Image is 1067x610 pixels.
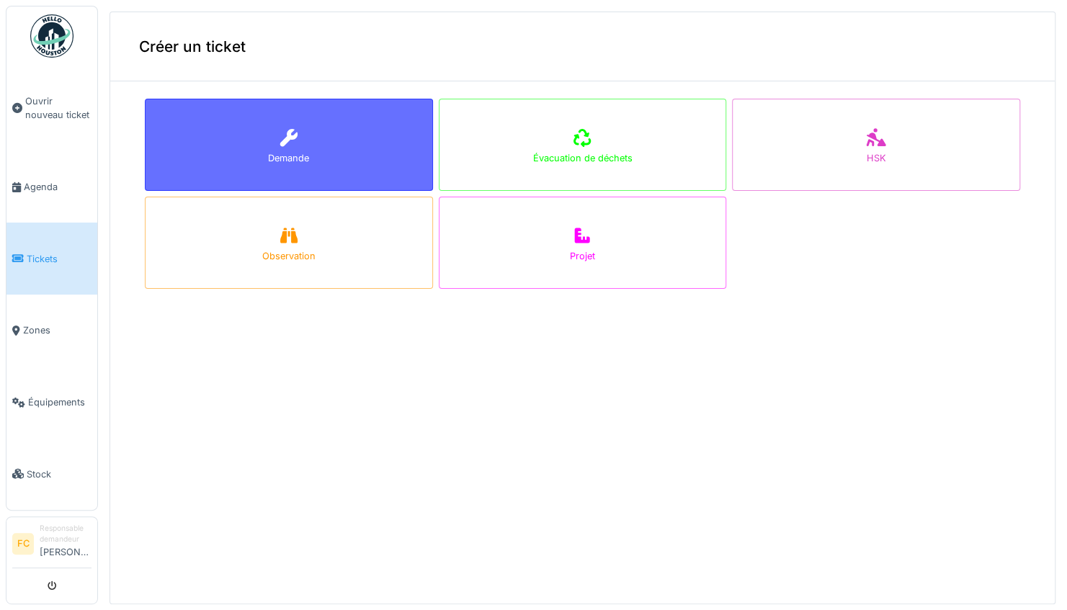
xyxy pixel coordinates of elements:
div: Responsable demandeur [40,523,91,545]
span: Tickets [27,252,91,266]
span: Ouvrir nouveau ticket [25,94,91,122]
li: [PERSON_NAME] [40,523,91,565]
a: Équipements [6,367,97,439]
img: Badge_color-CXgf-gQk.svg [30,14,73,58]
div: Observation [262,249,316,263]
div: Évacuation de déchets [532,151,632,165]
div: Projet [570,249,595,263]
span: Zones [23,323,91,337]
a: FC Responsable demandeur[PERSON_NAME] [12,523,91,568]
span: Stock [27,467,91,481]
span: Équipements [28,395,91,409]
a: Ouvrir nouveau ticket [6,66,97,151]
div: Créer un ticket [110,12,1055,81]
div: Demande [268,151,309,165]
a: Agenda [6,151,97,223]
a: Stock [6,438,97,510]
li: FC [12,533,34,555]
a: Zones [6,295,97,367]
div: HSK [867,151,886,165]
a: Tickets [6,223,97,295]
span: Agenda [24,180,91,194]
